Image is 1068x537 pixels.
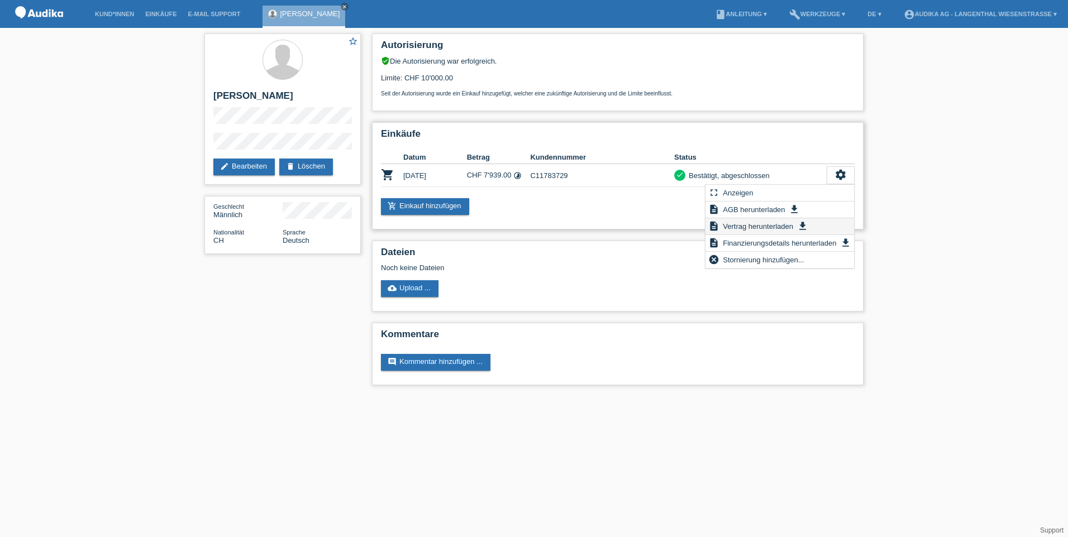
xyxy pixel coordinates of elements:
i: book [715,9,726,20]
i: settings [835,169,847,181]
i: close [342,4,347,9]
div: Männlich [213,202,283,219]
i: cloud_upload [388,284,397,293]
th: Kundennummer [530,151,674,164]
i: description [708,220,719,232]
th: Datum [403,151,467,164]
td: C11783729 [530,164,674,187]
span: Sprache [283,229,306,236]
i: delete [286,162,295,171]
i: description [708,204,719,215]
a: cloud_uploadUpload ... [381,280,438,297]
div: Bestätigt, abgeschlossen [685,170,770,181]
div: Noch keine Dateien [381,263,722,272]
a: editBearbeiten [213,159,275,175]
span: Vertrag herunterladen [721,219,795,233]
a: close [341,3,349,11]
a: deleteLöschen [279,159,333,175]
i: account_circle [904,9,915,20]
h2: [PERSON_NAME] [213,90,352,107]
a: [PERSON_NAME] [280,9,340,18]
span: Geschlecht [213,203,244,210]
a: add_shopping_cartEinkauf hinzufügen [381,198,469,215]
a: bookAnleitung ▾ [709,11,773,17]
th: Betrag [467,151,531,164]
h2: Kommentare [381,329,855,346]
span: Deutsch [283,236,309,244]
a: account_circleAudika AG - Langenthal Wiesenstrasse ▾ [898,11,1062,17]
a: star_border [348,36,358,48]
i: add_shopping_cart [388,202,397,210]
a: POS — MF Group [11,22,67,30]
p: Seit der Autorisierung wurde ein Einkauf hinzugefügt, welcher eine zukünftige Autorisierung und d... [381,90,855,97]
span: Anzeigen [721,186,755,199]
i: comment [388,357,397,366]
a: Einkäufe [140,11,182,17]
a: Kund*innen [89,11,140,17]
h2: Autorisierung [381,40,855,56]
i: check [676,171,684,179]
th: Status [674,151,827,164]
a: commentKommentar hinzufügen ... [381,354,490,371]
td: [DATE] [403,164,467,187]
td: CHF 7'939.00 [467,164,531,187]
span: Nationalität [213,229,244,236]
i: verified_user [381,56,390,65]
i: get_app [789,204,800,215]
div: Limite: CHF 10'000.00 [381,65,855,97]
span: AGB herunterladen [721,203,786,216]
i: POSP00028394 [381,168,394,181]
i: star_border [348,36,358,46]
a: buildWerkzeuge ▾ [784,11,851,17]
span: Schweiz [213,236,224,244]
i: edit [220,162,229,171]
a: E-Mail Support [183,11,246,17]
div: Die Autorisierung war erfolgreich. [381,56,855,65]
a: DE ▾ [862,11,886,17]
h2: Dateien [381,247,855,263]
h2: Einkäufe [381,128,855,145]
i: Fixe Raten (24 Raten) [513,171,522,180]
i: fullscreen [708,187,719,198]
a: Support [1040,526,1064,534]
i: build [789,9,800,20]
i: get_app [797,220,808,232]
